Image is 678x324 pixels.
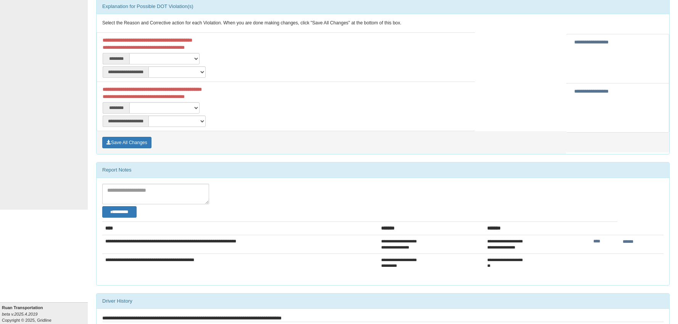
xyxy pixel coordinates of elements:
[97,14,669,32] div: Select the Reason and Corrective action for each Violation. When you are done making changes, cli...
[2,305,88,323] div: Copyright © 2025, Gridline
[102,137,151,148] button: Save
[97,162,669,178] div: Report Notes
[2,305,43,310] b: Ruan Transportation
[2,312,37,316] i: beta v.2025.4.2019
[97,294,669,309] div: Driver History
[102,206,137,218] button: Change Filter Options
